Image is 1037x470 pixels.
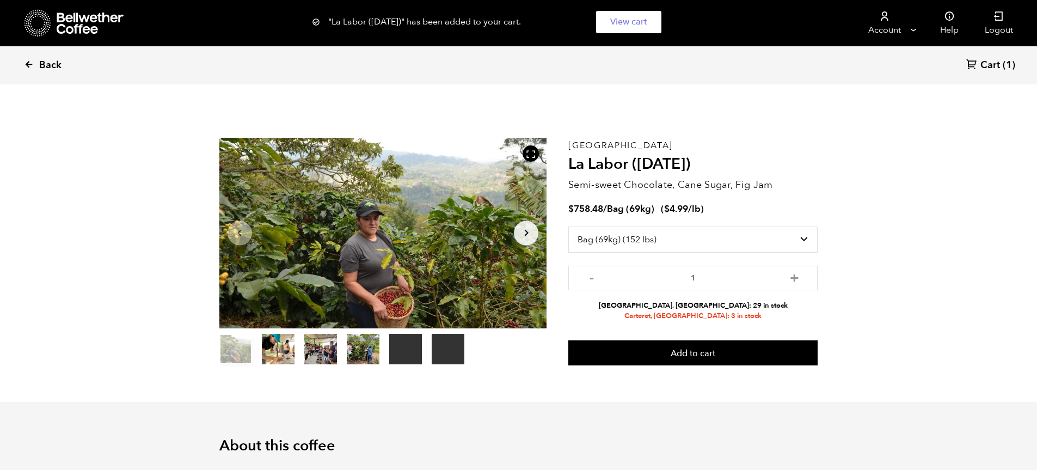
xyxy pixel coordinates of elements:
[664,203,688,215] bdi: 4.99
[39,59,62,72] span: Back
[568,301,818,311] li: [GEOGRAPHIC_DATA], [GEOGRAPHIC_DATA]: 29 in stock
[688,203,701,215] span: /lb
[568,178,818,192] p: Semi-sweet Chocolate, Cane Sugar, Fig Jam
[607,203,654,215] span: Bag (69kg)
[568,203,603,215] bdi: 758.48
[788,271,801,282] button: +
[568,155,818,174] h2: La Labor ([DATE])
[664,203,670,215] span: $
[1003,59,1015,72] span: (1)
[219,437,818,455] h2: About this coffee
[389,334,422,364] video: Your browser does not support the video tag.
[661,203,704,215] span: ( )
[312,11,726,33] div: "La Labor ([DATE])" has been added to your cart.
[432,334,464,364] video: Your browser does not support the video tag.
[980,59,1000,72] span: Cart
[966,58,1015,73] a: Cart (1)
[585,271,598,282] button: -
[596,11,661,33] a: View cart
[568,203,574,215] span: $
[603,203,607,215] span: /
[568,340,818,365] button: Add to cart
[568,311,818,321] li: Carteret, [GEOGRAPHIC_DATA]: 3 in stock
